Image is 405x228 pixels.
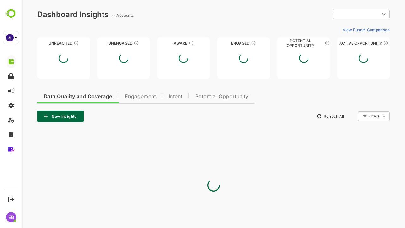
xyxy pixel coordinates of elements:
span: Intent [146,94,160,99]
div: These accounts have not been engaged with for a defined time period [52,41,57,46]
div: Active Opportunity [315,41,368,46]
div: Potential Opportunity [255,41,308,46]
div: Filters [346,114,358,118]
div: ​ [311,9,368,20]
div: These accounts have open opportunities which might be at any of the Sales Stages [361,41,366,46]
div: These accounts are MQAs and can be passed on to Inside Sales [302,41,308,46]
div: Aware [135,41,188,46]
div: Filters [346,111,368,122]
button: Logout [7,195,15,204]
button: Refresh All [291,111,325,121]
span: Engagement [103,94,134,99]
img: BambooboxLogoMark.f1c84d78b4c51b1a7b5f700c9845e183.svg [3,8,19,20]
div: EB [6,212,16,222]
div: Dashboard Insights [15,10,86,19]
div: These accounts have just entered the buying cycle and need further nurturing [166,41,171,46]
div: Unreached [15,41,68,46]
div: AI [6,34,14,41]
div: These accounts have not shown enough engagement and need nurturing [112,41,117,46]
span: Potential Opportunity [173,94,227,99]
span: Data Quality and Coverage [22,94,90,99]
button: View Funnel Comparison [318,25,368,35]
div: Engaged [195,41,248,46]
div: These accounts are warm, further nurturing would qualify them to MQAs [229,41,234,46]
ag: -- Accounts [90,13,113,18]
button: New Insights [15,111,61,122]
div: Unengaged [75,41,128,46]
